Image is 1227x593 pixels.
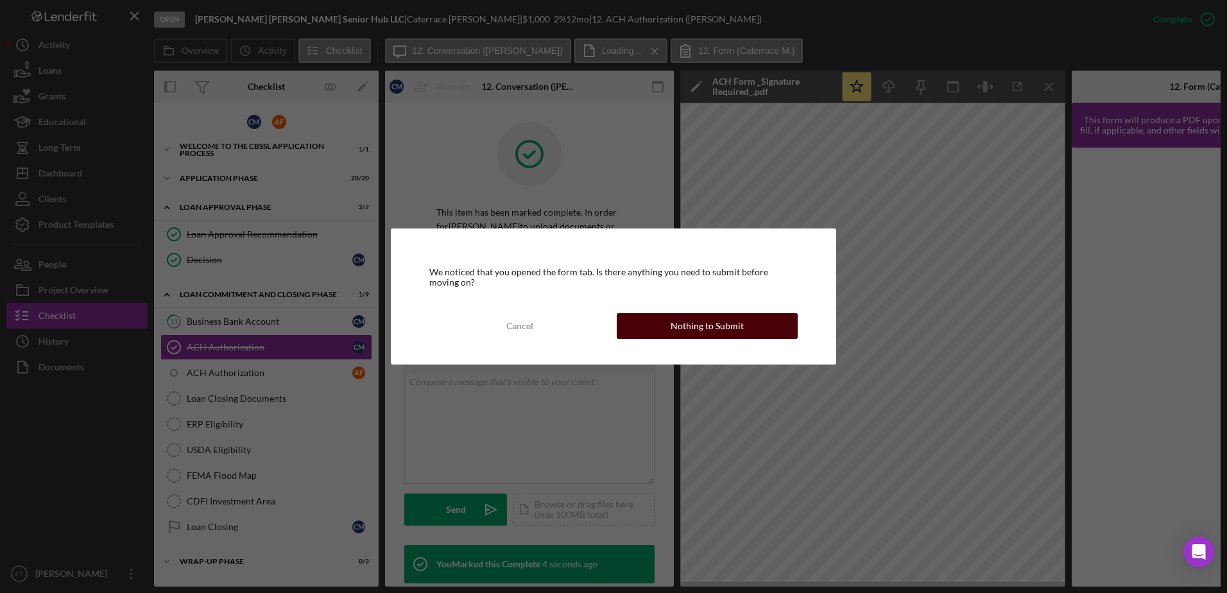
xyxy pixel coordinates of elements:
button: Cancel [429,313,610,339]
div: We noticed that you opened the form tab. Is there anything you need to submit before moving on? [429,267,798,288]
div: Open Intercom Messenger [1183,537,1214,567]
div: Nothing to Submit [671,313,744,339]
div: Cancel [506,313,533,339]
button: Nothing to Submit [617,313,798,339]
